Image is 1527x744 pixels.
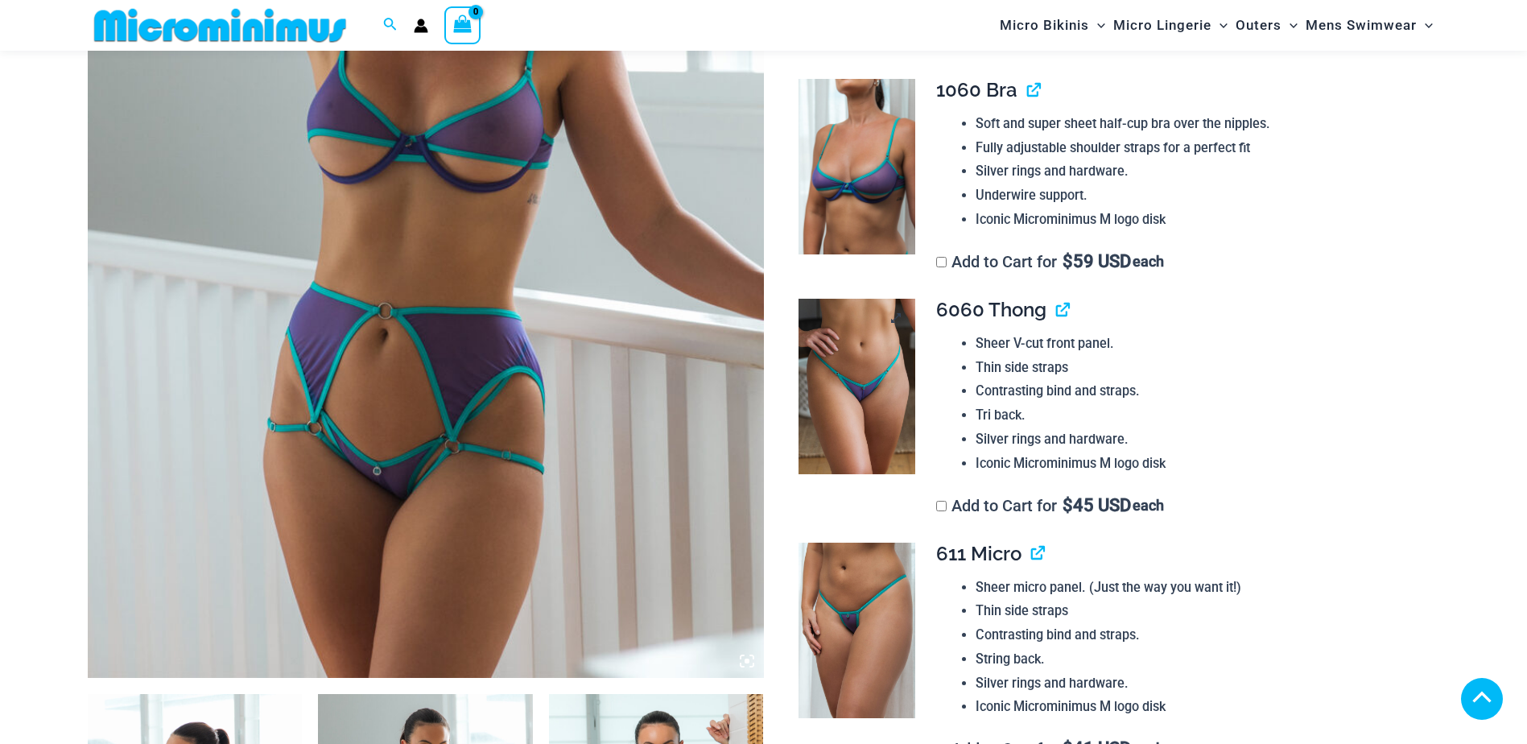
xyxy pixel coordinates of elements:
[976,184,1426,208] li: Underwire support.
[88,7,353,43] img: MM SHOP LOGO FLAT
[383,15,398,35] a: Search icon link
[976,332,1426,356] li: Sheer V-cut front panel.
[1236,5,1281,46] span: Outers
[976,112,1426,136] li: Soft and super sheet half-cup bra over the nipples.
[976,356,1426,380] li: Thin side straps
[936,496,1164,515] label: Add to Cart for
[1306,5,1417,46] span: Mens Swimwear
[1109,5,1232,46] a: Micro LingerieMenu ToggleMenu Toggle
[1063,498,1131,514] span: 45 USD
[976,599,1426,623] li: Thin side straps
[1113,5,1211,46] span: Micro Lingerie
[1232,5,1302,46] a: OutersMenu ToggleMenu Toggle
[976,623,1426,647] li: Contrasting bind and straps.
[799,299,915,474] img: Dangers Kiss Violet Seas 6060 Thong
[976,208,1426,232] li: Iconic Microminimus M logo disk
[976,576,1426,600] li: Sheer micro panel. (Just the way you want it!)
[1417,5,1433,46] span: Menu Toggle
[936,257,947,267] input: Add to Cart for$59 USD each
[996,5,1109,46] a: Micro BikinisMenu ToggleMenu Toggle
[1063,251,1073,271] span: $
[976,136,1426,160] li: Fully adjustable shoulder straps for a perfect fit
[1063,495,1073,515] span: $
[1063,254,1131,270] span: 59 USD
[936,501,947,511] input: Add to Cart for$45 USD each
[1281,5,1298,46] span: Menu Toggle
[976,428,1426,452] li: Silver rings and hardware.
[976,647,1426,672] li: String back.
[936,542,1021,565] span: 611 Micro
[1133,254,1164,270] span: each
[976,403,1426,428] li: Tri back.
[936,252,1164,271] label: Add to Cart for
[976,695,1426,719] li: Iconic Microminimus M logo disk
[976,159,1426,184] li: Silver rings and hardware.
[976,452,1426,476] li: Iconic Microminimus M logo disk
[799,79,915,254] img: Dangers Kiss Violet Seas 1060 Bra
[444,6,481,43] a: View Shopping Cart, empty
[799,543,915,718] img: Dangers Kiss Violet Seas 611 Micro
[1133,498,1164,514] span: each
[414,19,428,33] a: Account icon link
[976,379,1426,403] li: Contrasting bind and straps.
[1000,5,1089,46] span: Micro Bikinis
[936,78,1017,101] span: 1060 Bra
[936,298,1046,321] span: 6060 Thong
[993,2,1440,48] nav: Site Navigation
[1089,5,1105,46] span: Menu Toggle
[1211,5,1228,46] span: Menu Toggle
[1302,5,1437,46] a: Mens SwimwearMenu ToggleMenu Toggle
[976,672,1426,696] li: Silver rings and hardware.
